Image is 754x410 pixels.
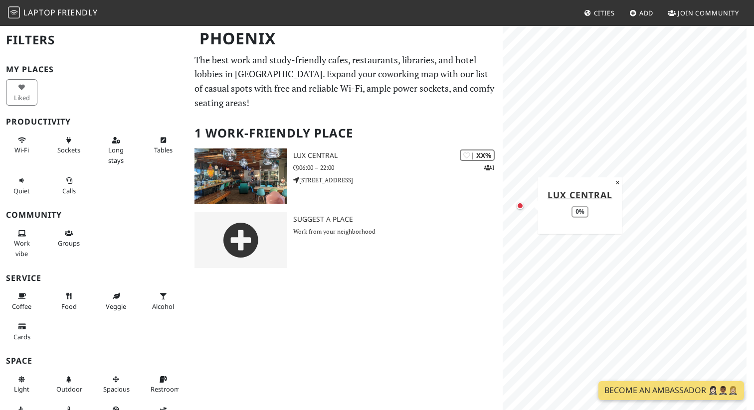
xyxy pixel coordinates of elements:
[106,302,126,311] span: Veggie
[53,288,85,314] button: Food
[194,53,497,110] p: The best work and study-friendly cafes, restaurants, libraries, and hotel lobbies in [GEOGRAPHIC_...
[613,177,622,188] button: Close popup
[8,6,20,18] img: LaptopFriendly
[293,215,503,224] h3: Suggest a Place
[6,225,37,262] button: Work vibe
[293,227,503,236] p: Work from your neighborhood
[100,371,132,398] button: Spacious
[6,65,183,74] h3: My Places
[148,132,179,158] button: Tables
[639,8,654,17] span: Add
[6,318,37,345] button: Cards
[6,356,183,366] h3: Space
[12,302,31,311] span: Coffee
[53,132,85,158] button: Sockets
[191,25,501,52] h1: Phoenix
[293,163,503,172] p: 06:00 – 22:00
[62,186,76,195] span: Video/audio calls
[148,288,179,314] button: Alcohol
[13,332,30,341] span: Credit cards
[58,239,80,248] span: Group tables
[57,7,97,18] span: Friendly
[148,371,179,398] button: Restroom
[594,8,615,17] span: Cities
[625,4,658,22] a: Add
[6,132,37,158] button: Wi-Fi
[53,172,85,199] button: Calls
[580,4,619,22] a: Cities
[14,145,29,154] span: Stable Wi-Fi
[53,225,85,252] button: Groups
[460,149,495,161] div: | XX%
[194,212,287,268] img: gray-place-d2bdb4477600e061c01bd816cc0f2ef0cfcb1ca9e3ad78868dd16fb2af073a21.png
[664,4,743,22] a: Join Community
[514,200,526,212] div: Map marker
[152,302,174,311] span: Alcohol
[14,239,30,258] span: People working
[57,145,80,154] span: Power sockets
[100,288,132,314] button: Veggie
[56,385,82,394] span: Outdoor area
[548,188,612,200] a: Lux Central
[293,175,503,185] p: [STREET_ADDRESS]
[108,145,124,164] span: Long stays
[13,186,30,195] span: Quiet
[194,148,287,204] img: Lux Central
[61,302,77,311] span: Food
[293,151,503,160] h3: Lux Central
[6,25,183,55] h2: Filters
[188,148,503,204] a: Lux Central | XX% 1 Lux Central 06:00 – 22:00 [STREET_ADDRESS]
[6,288,37,314] button: Coffee
[154,145,173,154] span: Work-friendly tables
[6,371,37,398] button: Light
[6,273,183,283] h3: Service
[6,210,183,220] h3: Community
[100,132,132,168] button: Long stays
[188,212,503,268] a: Suggest a Place Work from your neighborhood
[194,118,497,148] h2: 1 Work-Friendly Place
[6,172,37,199] button: Quiet
[23,7,56,18] span: Laptop
[8,4,98,22] a: LaptopFriendly LaptopFriendly
[6,117,183,127] h3: Productivity
[14,385,29,394] span: Natural light
[678,8,739,17] span: Join Community
[484,163,495,172] p: 1
[103,385,130,394] span: Spacious
[53,371,85,398] button: Outdoor
[571,206,588,218] div: 0%
[151,385,180,394] span: Restroom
